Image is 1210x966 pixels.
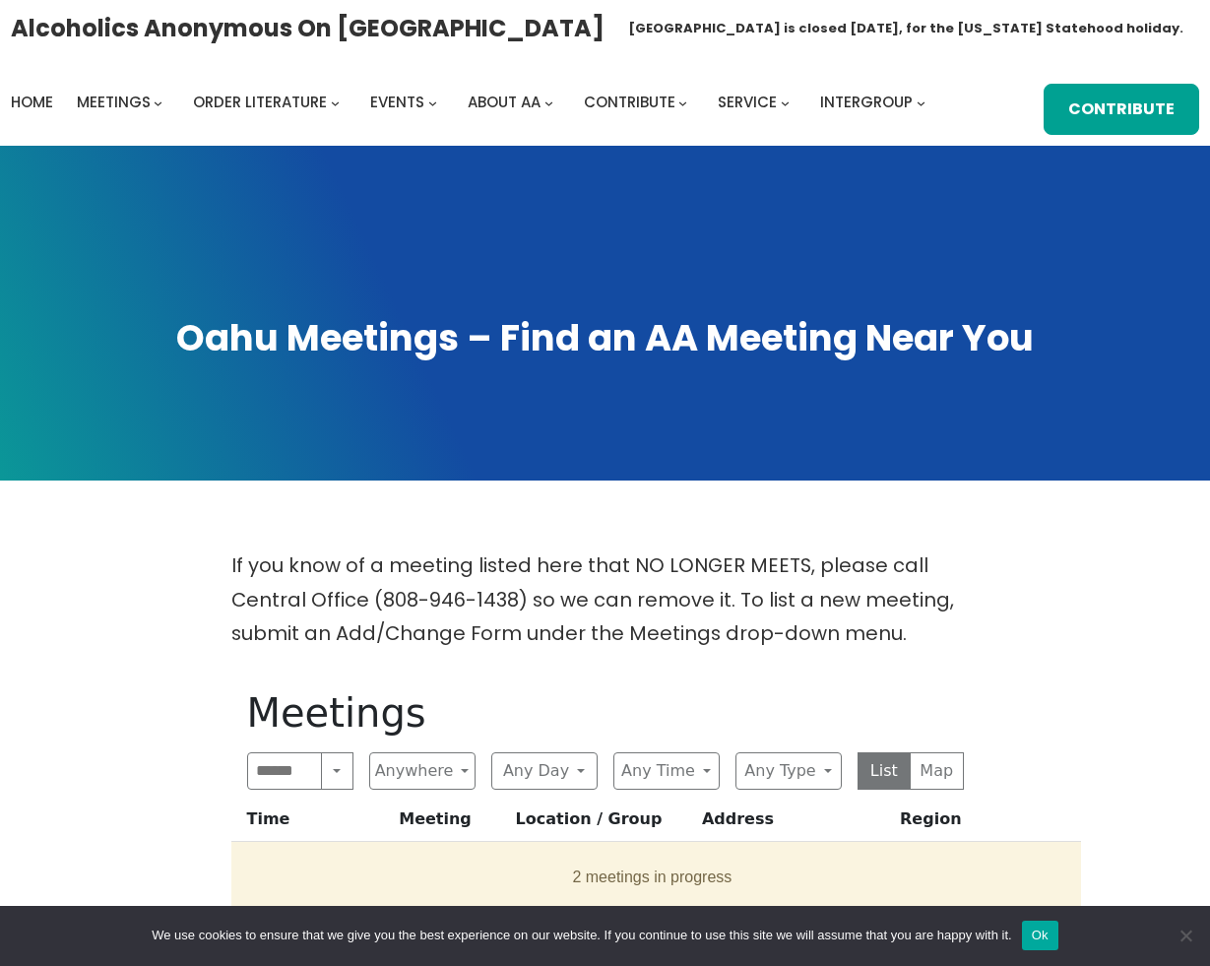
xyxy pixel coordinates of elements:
button: Ok [1022,921,1058,950]
a: Home [11,89,53,116]
h1: [GEOGRAPHIC_DATA] is closed [DATE], for the [US_STATE] Statehood holiday. [628,19,1183,38]
button: Order Literature submenu [331,97,340,106]
h1: Oahu Meetings – Find an AA Meeting Near You [20,313,1191,362]
a: Meetings [77,89,151,116]
span: Events [370,92,424,112]
span: About AA [468,92,541,112]
span: Intergroup [820,92,913,112]
button: Intergroup submenu [917,97,925,106]
span: Service [718,92,777,112]
span: Home [11,92,53,112]
a: Service [718,89,777,116]
button: Any Time [613,752,720,790]
input: Search [247,752,323,790]
a: Contribute [1044,84,1199,135]
nav: Intergroup [11,89,932,116]
th: Meeting [391,805,507,842]
a: Events [370,89,424,116]
button: About AA submenu [544,97,553,106]
a: Intergroup [820,89,913,116]
button: Service submenu [781,97,790,106]
button: 2 meetings in progress [239,850,1066,905]
button: Meetings submenu [154,97,162,106]
button: Contribute submenu [678,97,687,106]
a: About AA [468,89,541,116]
button: Any Type [735,752,842,790]
th: Region [892,805,1081,842]
th: Time [231,805,392,842]
button: List [858,752,912,790]
a: Alcoholics Anonymous on [GEOGRAPHIC_DATA] [11,7,605,49]
span: We use cookies to ensure that we give you the best experience on our website. If you continue to ... [152,926,1011,945]
span: Order Literature [193,92,327,112]
a: Contribute [584,89,675,116]
button: Events submenu [428,97,437,106]
h1: Meetings [247,689,964,737]
button: Any Day [491,752,598,790]
span: No [1176,926,1195,945]
p: If you know of a meeting listed here that NO LONGER MEETS, please call Central Office (808-946-14... [231,548,980,650]
button: Map [910,752,964,790]
span: Contribute [584,92,675,112]
th: Location / Group [508,805,694,842]
span: Meetings [77,92,151,112]
button: Search [321,752,352,790]
th: Address [694,805,892,842]
button: Anywhere [369,752,476,790]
